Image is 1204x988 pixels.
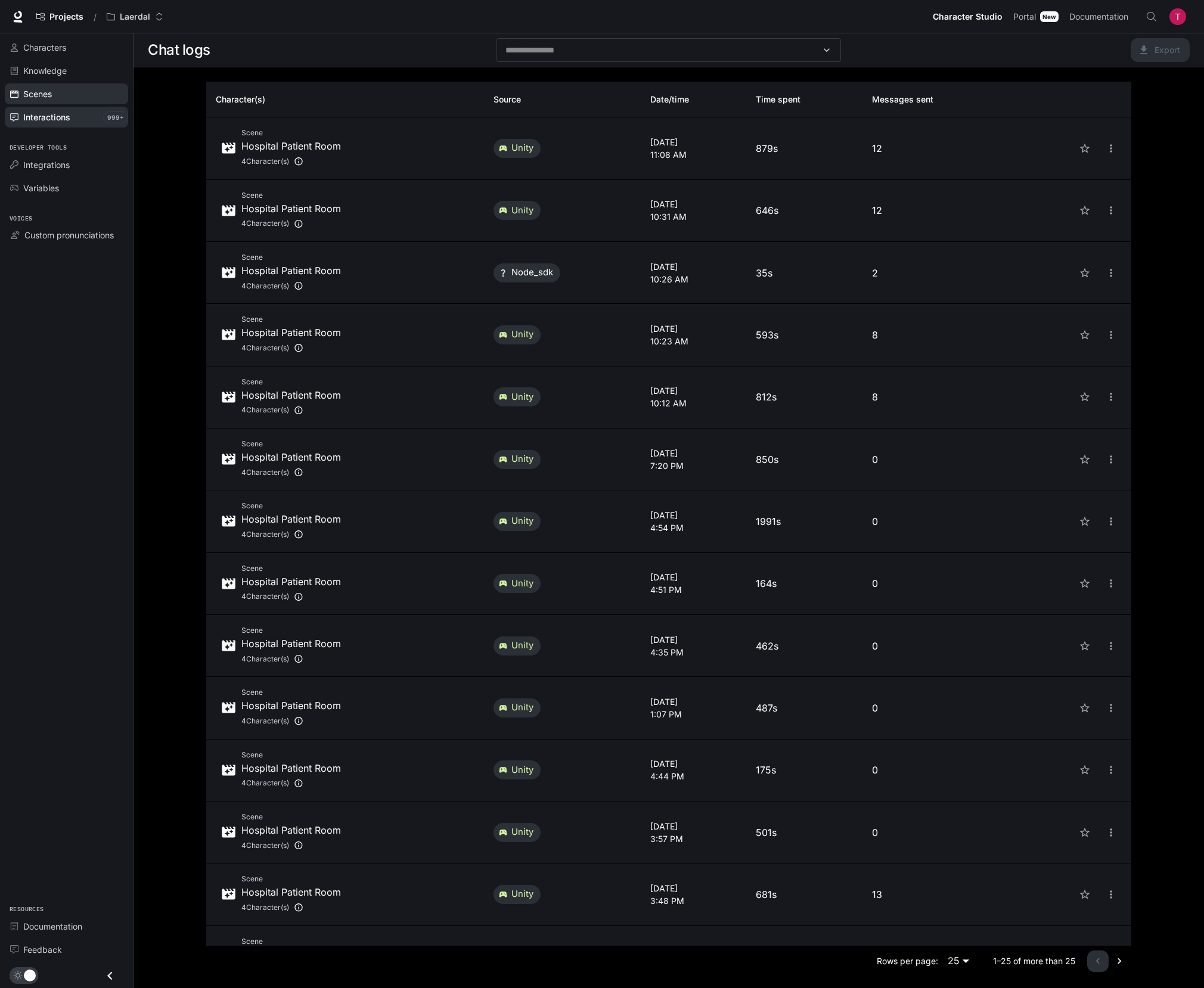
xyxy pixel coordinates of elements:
[756,763,853,777] p: 175s
[650,459,737,472] p: 7:20 PM
[241,512,341,526] p: Hospital Patient Room
[241,698,341,713] p: Hospital Patient Room
[504,266,560,279] span: node_sdk
[877,955,938,967] p: Rows per page:
[1100,822,1122,843] button: close
[24,968,36,981] span: Dark mode toggle
[650,198,737,210] p: [DATE]
[872,763,1000,777] p: 0
[5,939,128,960] a: Feedback
[241,216,341,232] div: James Turner, Monique Turner, James Test, James Turner (copy)
[23,182,59,194] span: Variables
[241,529,289,540] span: 4 Character(s)
[241,625,341,636] span: Scene
[872,141,1000,156] p: 12
[241,139,341,153] p: Hospital Patient Room
[756,887,853,902] p: 681s
[241,899,341,915] div: James Turner, Monique Turner, James Test, James Turner (copy)
[1169,8,1186,25] img: User avatar
[241,823,341,837] p: Hospital Patient Room
[5,107,128,128] a: Interactions
[650,273,737,285] p: 10:26 AM
[504,391,541,403] span: unity
[504,204,541,217] span: unity
[1100,200,1122,221] button: close
[1074,200,1096,221] button: Favorite
[24,229,114,241] span: Custom pronunciations
[650,571,737,583] p: [DATE]
[103,111,128,123] span: 999+
[5,60,128,81] a: Knowledge
[756,452,853,467] p: 850s
[241,450,341,464] p: Hospital Patient Room
[148,38,210,62] h1: Chat logs
[31,5,89,29] a: Go to projects
[241,885,341,899] p: Hospital Patient Room
[650,770,737,782] p: 4:44 PM
[241,402,341,418] div: James Turner, Monique Turner, James Test, James Turner (copy)
[756,576,853,591] p: 164s
[241,325,341,340] p: Hospital Patient Room
[23,111,70,123] span: Interactions
[241,651,341,667] div: James Turner, Monique Turner, James Test, James Turner (copy)
[756,639,853,653] p: 462s
[241,563,341,574] span: Scene
[241,280,289,292] span: 4 Character(s)
[650,335,737,347] p: 10:23 AM
[5,83,128,104] a: Scenes
[1008,5,1063,29] a: PortalNew
[1100,573,1122,594] button: close
[650,136,737,148] p: [DATE]
[241,653,289,665] span: 4 Character(s)
[241,686,341,698] span: Scene
[241,127,341,139] span: Scene
[756,701,853,715] p: 487s
[241,251,341,263] span: Scene
[872,887,1000,902] p: 13
[1100,324,1122,346] button: close
[23,88,52,100] span: Scenes
[241,438,341,450] span: Scene
[1100,138,1122,159] button: close
[1074,138,1096,159] button: Favorite
[1100,386,1122,408] button: close
[756,266,853,280] p: 35s
[504,142,541,154] span: unity
[756,203,853,218] p: 646s
[120,12,150,22] p: Laerdal
[756,514,853,529] p: 1991s
[650,322,737,335] p: [DATE]
[1074,511,1096,532] button: Favorite
[862,82,1009,117] th: Messages sent
[23,943,62,956] span: Feedback
[89,11,101,23] div: /
[872,639,1000,653] p: 0
[1109,950,1130,972] button: Go to next page
[650,521,737,534] p: 4:54 PM
[241,500,341,512] span: Scene
[1074,573,1096,594] button: Favorite
[650,583,737,596] p: 4:51 PM
[5,37,128,58] a: Characters
[241,873,341,885] span: Scene
[23,41,66,54] span: Characters
[650,397,737,409] p: 10:12 AM
[650,447,737,459] p: [DATE]
[241,376,341,388] span: Scene
[241,342,289,354] span: 4 Character(s)
[241,936,341,947] span: Scene
[5,154,128,175] a: Integrations
[1131,43,1190,55] span: Coming soon
[650,384,737,397] p: [DATE]
[872,390,1000,404] p: 8
[641,82,746,117] th: Date/time
[241,902,289,914] span: 4 Character(s)
[101,5,169,29] button: Open workspace menu
[650,633,737,646] p: [DATE]
[650,708,737,720] p: 1:07 PM
[872,266,1000,280] p: 2
[933,10,1003,24] span: Character Studio
[504,577,541,590] span: unity
[756,390,853,404] p: 812s
[504,888,541,900] span: unity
